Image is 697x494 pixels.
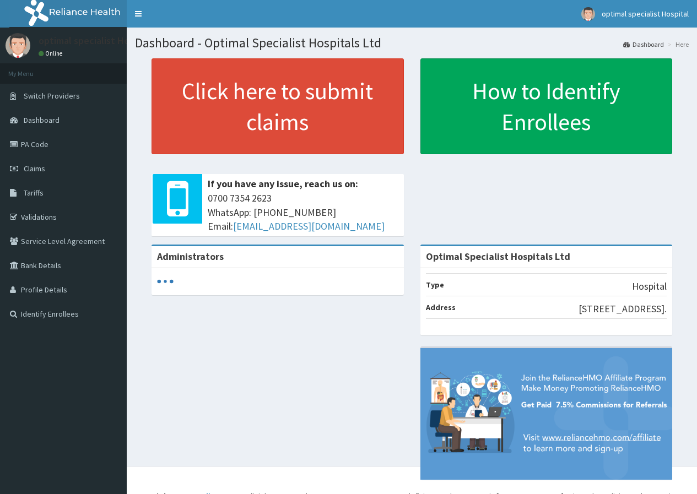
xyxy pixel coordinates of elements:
p: optimal specialist Hospital [39,36,154,46]
b: If you have any issue, reach us on: [208,177,358,190]
span: Dashboard [24,115,60,125]
b: Type [426,280,444,290]
span: 0700 7354 2623 WhatsApp: [PHONE_NUMBER] Email: [208,191,398,234]
p: [STREET_ADDRESS]. [579,302,667,316]
h1: Dashboard - Optimal Specialist Hospitals Ltd [135,36,689,50]
span: optimal specialist Hospital [602,9,689,19]
img: User Image [6,33,30,58]
span: Switch Providers [24,91,80,101]
strong: Optimal Specialist Hospitals Ltd [426,250,570,263]
a: How to Identify Enrollees [420,58,673,154]
a: Click here to submit claims [152,58,404,154]
li: Here [665,40,689,49]
span: Claims [24,164,45,173]
b: Administrators [157,250,224,263]
svg: audio-loading [157,273,174,290]
img: provider-team-banner.png [420,348,673,480]
b: Address [426,302,456,312]
a: Online [39,50,65,57]
span: Tariffs [24,188,44,198]
a: Dashboard [623,40,664,49]
img: User Image [581,7,595,21]
p: Hospital [632,279,667,294]
a: [EMAIL_ADDRESS][DOMAIN_NAME] [233,220,385,232]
